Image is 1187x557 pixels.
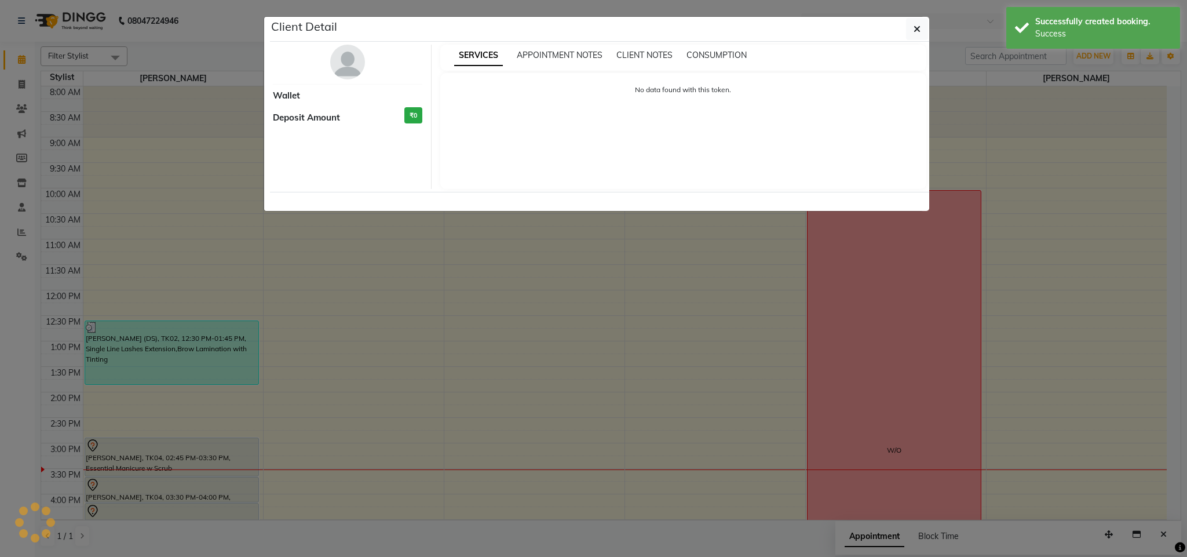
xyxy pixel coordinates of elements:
[452,85,915,95] p: No data found with this token.
[273,89,300,103] span: Wallet
[454,45,503,66] span: SERVICES
[1035,16,1171,28] div: Successfully created booking.
[517,50,602,60] span: APPOINTMENT NOTES
[686,50,747,60] span: CONSUMPTION
[404,107,422,124] h3: ₹0
[616,50,673,60] span: CLIENT NOTES
[271,18,337,35] h5: Client Detail
[330,45,365,79] img: avatar
[273,111,340,125] span: Deposit Amount
[1035,28,1171,40] div: Success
